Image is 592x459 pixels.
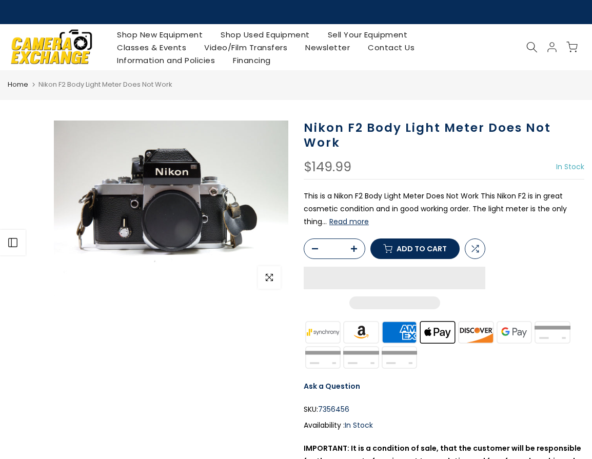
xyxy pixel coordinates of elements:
[359,41,424,54] a: Contact Us
[212,28,319,41] a: Shop Used Equipment
[419,320,457,345] img: apple pay
[8,79,28,90] a: Home
[370,238,460,259] button: Add to cart
[318,403,349,416] span: 7356456
[108,28,212,41] a: Shop New Equipment
[108,41,195,54] a: Classes & Events
[342,345,381,370] img: shopify pay
[319,28,417,41] a: Sell Your Equipment
[304,320,342,345] img: synchrony
[556,162,584,172] span: In Stock
[297,41,359,54] a: Newsletter
[534,320,572,345] img: master
[457,320,496,345] img: discover
[342,320,381,345] img: amazon payments
[397,245,447,252] span: Add to cart
[108,54,224,67] a: Information and Policies
[345,420,373,430] span: In Stock
[224,54,280,67] a: Financing
[495,320,534,345] img: google pay
[304,345,342,370] img: paypal
[304,190,584,229] p: This is a Nikon F2 Body Light Meter Does Not Work This Nikon F2 is in great cosmetic condition an...
[304,121,584,150] h1: Nikon F2 Body Light Meter Does Not Work
[54,121,288,296] img: Nikon F2 Body Light Meter Does Not Work 35mm Film Cameras - 35mm SLR Cameras Nikon 7356456
[304,381,360,391] a: Ask a Question
[380,345,419,370] img: visa
[329,217,369,226] button: Read more
[380,320,419,345] img: american express
[38,79,172,89] span: Nikon F2 Body Light Meter Does Not Work
[304,419,584,432] div: Availability :
[304,161,351,174] div: $149.99
[195,41,297,54] a: Video/Film Transfers
[304,403,584,416] div: SKU:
